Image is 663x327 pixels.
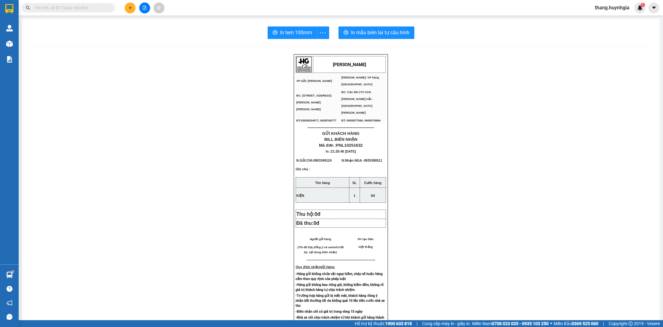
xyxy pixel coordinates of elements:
strong: 0708 023 035 - 0935 103 250 [492,321,549,326]
span: ⚪️ [550,322,552,325]
span: copyright [628,321,633,326]
img: warehouse-icon [6,272,13,278]
span: NGA - [355,159,382,162]
span: more [317,29,329,37]
span: | [417,320,417,327]
strong: 1900 633 818 [385,321,412,326]
span: N.Gửi: [296,159,332,162]
sup: 1 [641,3,645,7]
sup: 1 [12,271,14,272]
span: thang.huynhgia [590,4,634,12]
span: Miền Nam [472,320,549,327]
span: --- [306,258,311,262]
button: caret-down [648,2,659,13]
span: In mẫu biên lai tự cấu hình [351,29,409,36]
span: BILL BIÊN NHẬN [324,137,357,142]
span: 0đ [371,194,375,197]
strong: Quy định nhận/gửi hàng: [296,265,335,269]
span: KIỆN [296,194,304,197]
button: more [317,26,329,39]
span: file-add [142,6,147,10]
span: 21:28:48 [DATE] [331,149,356,153]
span: In : [326,149,356,153]
span: Cung cấp máy in - giấy in: [422,320,471,327]
strong: SL [352,181,357,185]
img: logo [296,57,312,72]
span: 0903349124 [313,159,332,162]
span: notification [7,300,12,306]
button: printerIn tem 100mm [268,26,317,39]
button: file-add [139,2,150,13]
strong: -Trường hợp hàng gửi bị mất mát, khách hàng đòng ý nhận bồi thường tối đa không quá 10 lần tiền c... [296,294,385,308]
span: 1 [354,194,356,197]
img: warehouse-icon [6,25,13,31]
span: ---------------------------------------------- [307,125,374,130]
button: printerIn mẫu biên lai tự cấu hình [338,26,414,39]
span: [PERSON_NAME]: VP hàng [GEOGRAPHIC_DATA] [341,76,379,86]
span: Mã đơn : [319,143,363,148]
span: In tem 100mm [280,29,312,36]
span: PNL10251632 [336,143,363,148]
span: | [603,320,604,327]
span: CHI [306,159,312,162]
span: Hỗ trợ kỹ thuật: [355,320,412,327]
span: VP Gửi: [PERSON_NAME] [296,79,332,83]
button: plus [125,2,136,13]
span: 0đ [315,211,320,217]
strong: -Hàng gửi không bao đóng gói, không kiểm đếm, không rõ giá trị khách hàng tự chịu trách nhiệm [296,283,384,292]
span: Ghi chú : [296,167,310,176]
strong: 0369 525 060 [572,321,598,326]
span: N.Nhận: [342,159,382,162]
span: ĐC: Căn 3M CT2 VCN [PERSON_NAME] Hải - [GEOGRAPHIC_DATA][PERSON_NAME] [341,91,373,114]
span: printer [343,30,348,36]
input: Tìm tên, số ĐT hoặc mã đơn [34,4,108,11]
span: aim [157,6,161,10]
strong: -Biên nhận chỉ có giá trị trong vòng 15 ngày [296,310,362,314]
span: Việt thắng [358,245,373,249]
span: Đã thu: [296,220,319,226]
strong: [PERSON_NAME] [333,62,366,67]
strong: Cước hàng [364,181,382,185]
span: ĐT:02839204577, 0938708777 [296,119,336,122]
span: 0đ [313,220,319,226]
button: aim [154,2,164,13]
span: 1 [642,3,644,7]
span: printer [273,30,278,36]
span: NV tạo đơn [357,238,373,241]
span: search [26,6,30,10]
span: ĐT: 0935877566, 0905078966 [341,119,380,122]
span: Thu hộ: [296,211,323,217]
strong: -Hàng gửi không chứa vật nguy hiểm, cháy nổ hoặc hàng cấm theo quy định của pháp luật [296,272,383,281]
img: warehouse-icon [6,40,13,47]
span: Người gửi hàng [310,238,331,241]
span: GỬI KHÁCH HÀNG [322,131,360,136]
img: logo-vxr [5,4,13,13]
span: Miền Bắc [554,320,598,327]
span: question-circle [7,286,12,292]
em: (Tôi đã đọc,đồng ý và xem [297,246,334,249]
span: ĐC: [STREET_ADDRESS][PERSON_NAME][PERSON_NAME] [296,94,331,111]
strong: Tên hàng [315,181,330,185]
img: icon-new-feature [637,5,643,11]
span: plus [128,6,132,10]
span: message [7,314,12,320]
span: 0935388511 [364,159,382,162]
span: - [312,159,332,162]
span: caret-down [651,5,657,11]
img: solution-icon [6,56,13,63]
span: ----------------------------------------------- [311,258,375,262]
